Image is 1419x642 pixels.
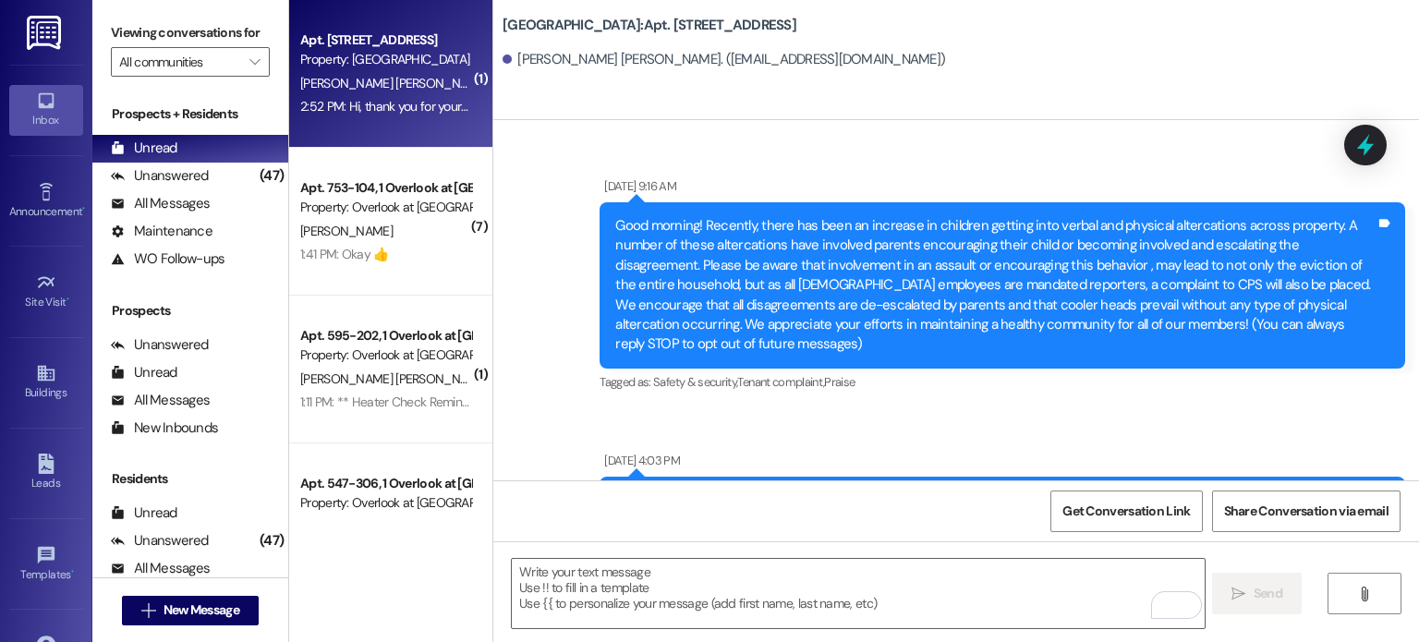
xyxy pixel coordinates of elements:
i:  [249,55,260,69]
div: (47) [255,527,288,555]
img: ResiDesk Logo [27,16,65,50]
span: Share Conversation via email [1224,502,1389,521]
b: [GEOGRAPHIC_DATA]: Apt. [STREET_ADDRESS] [503,16,796,35]
div: Property: [GEOGRAPHIC_DATA] [300,50,471,69]
button: Get Conversation Link [1050,491,1202,532]
div: (47) [255,162,288,190]
a: Site Visit • [9,267,83,317]
span: New Message [164,600,239,620]
div: Unanswered [111,531,209,551]
i:  [1357,587,1371,601]
span: Get Conversation Link [1062,502,1190,521]
div: [DATE] 9:16 AM [600,176,676,196]
div: Property: Overlook at [GEOGRAPHIC_DATA] [300,345,471,365]
i:  [1231,587,1245,601]
div: [PERSON_NAME] [PERSON_NAME]. ([EMAIL_ADDRESS][DOMAIN_NAME]) [503,50,945,69]
div: WO Follow-ups [111,249,224,269]
div: Property: Overlook at [GEOGRAPHIC_DATA] [300,493,471,513]
div: Apt. 753-104, 1 Overlook at [GEOGRAPHIC_DATA] [300,178,471,198]
div: 2:52 PM: Hi, thank you for your message. Our team will get back to you [DATE] during regular offi... [300,98,856,115]
div: Apt. 547-306, 1 Overlook at [GEOGRAPHIC_DATA] [300,474,471,493]
input: All communities [119,47,240,77]
span: [PERSON_NAME] [PERSON_NAME] [300,370,488,387]
div: Apt. 595-202, 1 Overlook at [GEOGRAPHIC_DATA] [300,326,471,345]
div: Prospects + Residents [92,104,288,124]
div: Prospects [92,301,288,321]
span: [PERSON_NAME] [300,223,393,239]
span: Tenant complaint , [737,374,824,390]
span: Safety & security , [653,374,737,390]
div: New Inbounds [111,418,218,438]
span: [PERSON_NAME] [PERSON_NAME] [300,75,488,91]
div: Good morning! Recently, there has been an increase in children getting into verbal and physical a... [615,216,1376,355]
div: Unread [111,503,177,523]
span: • [82,202,85,215]
div: Unread [111,139,177,158]
a: Buildings [9,357,83,407]
div: All Messages [111,559,210,578]
a: Inbox [9,85,83,135]
div: Tagged as: [600,369,1405,395]
span: Praise [824,374,855,390]
div: All Messages [111,194,210,213]
div: Property: Overlook at [GEOGRAPHIC_DATA] [300,198,471,217]
div: 1:41 PM: Okay 👍 [300,246,389,262]
i:  [141,603,155,618]
div: All Messages [111,391,210,410]
button: Share Conversation via email [1212,491,1401,532]
div: Unanswered [111,335,209,355]
span: • [71,565,74,578]
textarea: To enrich screen reader interactions, please activate Accessibility in Grammarly extension settings [512,559,1204,628]
div: Residents [92,469,288,489]
span: Send [1254,584,1282,603]
div: Maintenance [111,222,212,241]
span: • [67,293,69,306]
label: Viewing conversations for [111,18,270,47]
div: Unanswered [111,166,209,186]
div: Unread [111,363,177,382]
a: Templates • [9,539,83,589]
button: New Message [122,596,259,625]
div: Apt. [STREET_ADDRESS] [300,30,471,50]
button: Send [1212,573,1302,614]
div: [DATE] 4:03 PM [600,451,680,470]
a: Leads [9,448,83,498]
